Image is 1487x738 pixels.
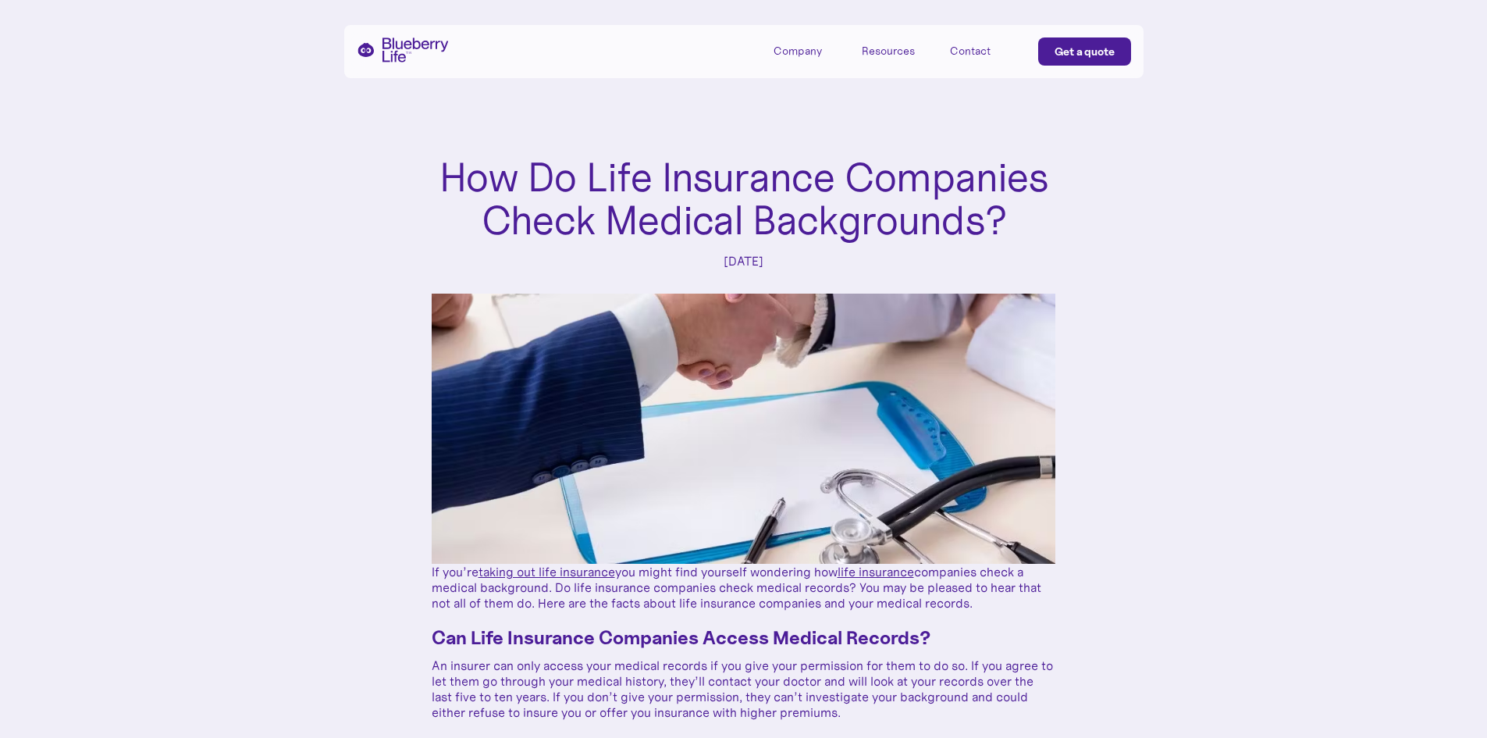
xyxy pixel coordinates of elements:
[862,45,915,58] div: Resources
[774,37,844,63] div: Company
[950,37,1020,63] a: Contact
[1055,44,1115,59] div: Get a quote
[432,658,1056,720] p: An insurer can only access your medical records if you give your permission for them to do so. If...
[950,45,991,58] div: Contact
[862,37,932,63] div: Resources
[774,45,822,58] div: Company
[357,37,449,62] a: home
[838,564,914,579] a: life insurance
[432,564,1056,611] p: If you’re you might find yourself wondering how companies check a medical background. Do life ins...
[432,626,1056,650] h3: Can Life Insurance Companies Access Medical Records?
[432,156,1056,241] h1: How Do Life Insurance Companies Check Medical Backgrounds?
[1038,37,1131,66] a: Get a quote
[724,254,763,269] div: [DATE]
[478,564,615,579] a: taking out life insurance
